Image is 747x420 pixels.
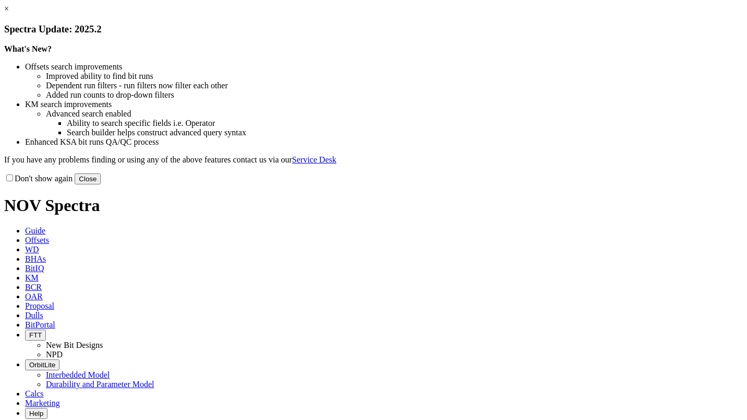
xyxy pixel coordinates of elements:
[29,410,43,417] span: Help
[25,264,44,273] span: BitIQ
[25,137,743,147] li: Enhanced KSA bit runs QA/QC process
[67,119,743,128] li: Ability to search specific fields i.e. Operator
[46,341,103,349] a: New Bit Designs
[25,301,54,310] span: Proposal
[25,254,46,263] span: BHAs
[292,155,336,164] a: Service Desk
[29,361,55,369] span: OrbitLite
[25,245,39,254] span: WD
[75,173,101,184] button: Close
[4,4,9,13] a: ×
[29,331,42,339] span: FTT
[25,283,42,291] span: BCR
[25,62,743,72] li: Offsets search improvements
[46,350,63,359] a: NPD
[4,155,743,165] p: If you have any problems finding or using any of the above features contact us via our
[25,389,44,398] span: Calcs
[46,380,154,389] a: Durability and Parameter Model
[6,174,13,181] input: Don't show again
[4,196,743,215] h1: NOV Spectra
[4,44,52,53] strong: What's New?
[25,100,743,109] li: KM search improvements
[25,320,55,329] span: BitPortal
[4,174,73,183] label: Don't show again
[46,72,743,81] li: Improved ability to find bit runs
[4,24,743,35] h3: Spectra Update: 2025.2
[46,90,743,100] li: Added run counts to drop-down filters
[46,370,110,379] a: Interbedded Model
[25,236,49,244] span: Offsets
[25,273,39,282] span: KM
[25,292,43,301] span: OAR
[46,109,743,119] li: Advanced search enabled
[25,311,43,320] span: Dulls
[25,226,45,235] span: Guide
[25,399,60,407] span: Marketing
[67,128,743,137] li: Search builder helps construct advanced query syntax
[46,81,743,90] li: Dependent run filters - run filters now filter each other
